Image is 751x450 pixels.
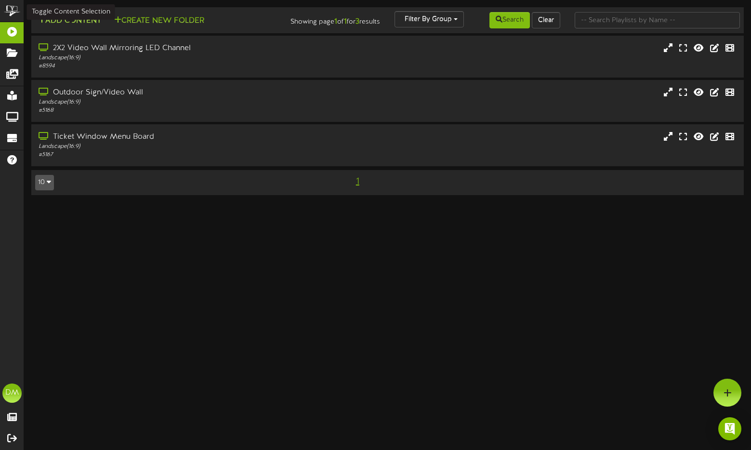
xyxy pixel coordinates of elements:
[575,12,740,28] input: -- Search Playlists by Name --
[39,98,321,106] div: Landscape ( 16:9 )
[489,12,530,28] button: Search
[111,15,207,27] button: Create New Folder
[39,87,321,98] div: Outdoor Sign/Video Wall
[344,17,347,26] strong: 1
[35,175,54,190] button: 10
[2,384,22,403] div: DM
[718,417,741,440] div: Open Intercom Messenger
[39,143,321,151] div: Landscape ( 16:9 )
[395,11,464,27] button: Filter By Group
[39,132,321,143] div: Ticket Window Menu Board
[356,17,359,26] strong: 3
[334,17,337,26] strong: 1
[39,106,321,115] div: # 5168
[268,11,388,27] div: Showing page of for results
[532,12,560,28] button: Clear
[39,62,321,70] div: # 8594
[35,15,104,27] button: Add Content
[354,176,362,187] span: 1
[39,151,321,159] div: # 5167
[39,54,321,62] div: Landscape ( 16:9 )
[39,43,321,54] div: 2X2 Video Wall Mirroring LED Channel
